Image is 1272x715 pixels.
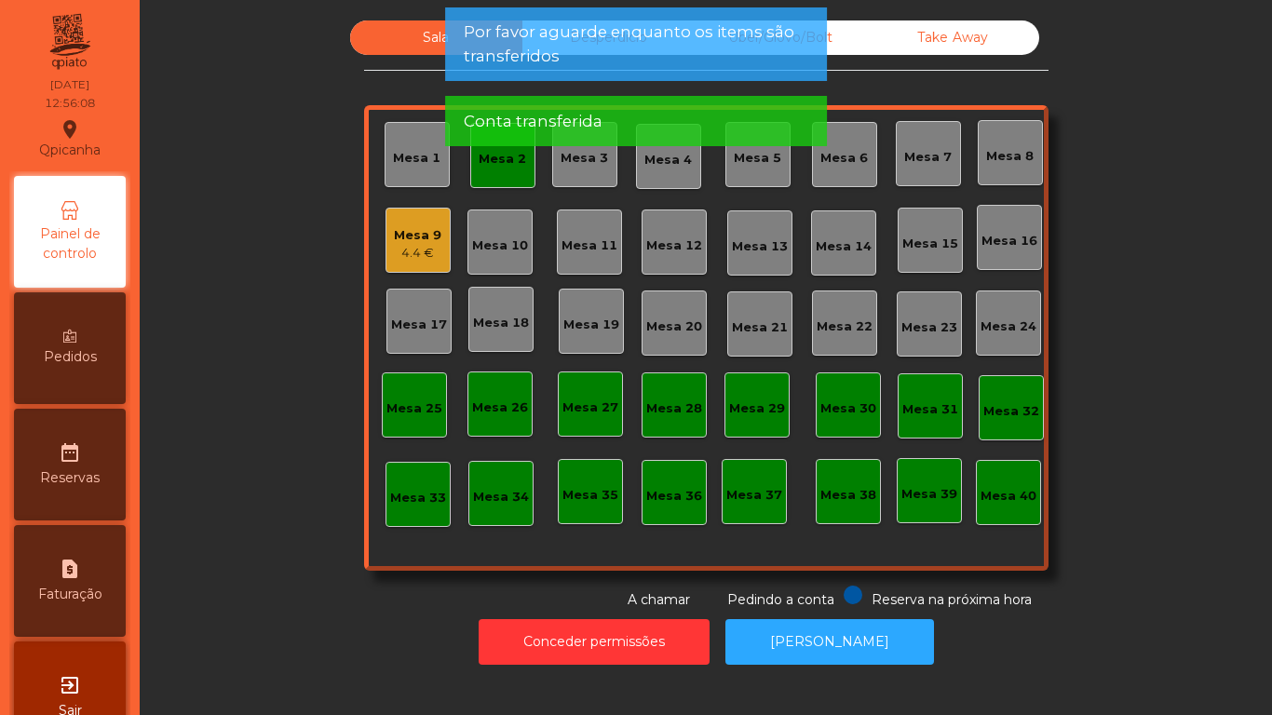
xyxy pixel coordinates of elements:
div: Mesa 35 [562,486,618,505]
div: Mesa 33 [390,489,446,507]
span: Pedindo a conta [727,591,834,608]
span: Conta transferida [464,110,602,133]
i: request_page [59,558,81,580]
div: Mesa 1 [393,149,440,168]
div: 12:56:08 [45,95,95,112]
div: Mesa 18 [473,314,529,332]
div: Mesa 38 [820,486,876,505]
div: Mesa 9 [394,226,441,245]
div: Mesa 23 [901,318,957,337]
div: Mesa 21 [732,318,788,337]
div: Mesa 32 [983,402,1039,421]
div: Mesa 34 [473,488,529,506]
div: Qpicanha [39,115,101,162]
span: Faturação [38,585,102,604]
div: Take Away [867,20,1039,55]
span: Por favor aguarde enquanto os items são transferidos [464,20,808,67]
div: Mesa 31 [902,400,958,419]
div: Mesa 17 [391,316,447,334]
div: Mesa 14 [816,237,872,256]
div: 4.4 € [394,244,441,263]
div: Mesa 22 [817,317,873,336]
button: [PERSON_NAME] [725,619,934,665]
div: Mesa 20 [646,317,702,336]
button: Conceder permissões [479,619,710,665]
i: exit_to_app [59,674,81,696]
div: Sala [350,20,522,55]
div: Mesa 10 [472,236,528,255]
div: Mesa 40 [981,487,1036,506]
span: Reserva na próxima hora [872,591,1032,608]
div: Mesa 8 [986,147,1034,166]
div: Mesa 27 [562,398,618,417]
div: Mesa 36 [646,487,702,506]
div: Mesa 11 [562,236,617,255]
i: date_range [59,441,81,464]
span: Painel de controlo [19,224,121,263]
div: Mesa 12 [646,236,702,255]
div: Mesa 37 [726,486,782,505]
div: Mesa 13 [732,237,788,256]
div: [DATE] [50,76,89,93]
div: Mesa 30 [820,399,876,418]
div: Mesa 24 [981,317,1036,336]
span: A chamar [628,591,690,608]
div: Mesa 25 [386,399,442,418]
div: Mesa 39 [901,485,957,504]
div: Mesa 16 [981,232,1037,250]
div: Mesa 28 [646,399,702,418]
div: Mesa 26 [472,398,528,417]
i: location_on [59,118,81,141]
span: Pedidos [44,347,97,367]
div: Mesa 29 [729,399,785,418]
div: Mesa 7 [904,148,952,167]
div: Mesa 6 [820,149,868,168]
div: Mesa 15 [902,235,958,253]
span: Reservas [40,468,100,488]
div: Mesa 19 [563,316,619,334]
img: qpiato [47,9,92,74]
